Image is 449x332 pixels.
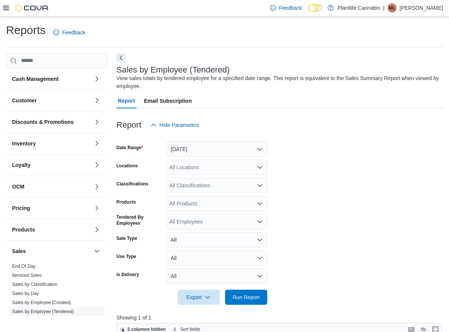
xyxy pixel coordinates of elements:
[257,201,263,207] button: Open list of options
[159,121,199,129] span: Hide Parameters
[50,25,88,40] a: Feedback
[182,290,215,305] span: Export
[337,3,380,12] p: Plantlife Cannabis
[92,161,101,170] button: Loyalty
[388,3,397,12] div: Mercedes Le Breton
[257,182,263,188] button: Open list of options
[116,253,136,259] label: Use Type
[225,290,267,305] button: Run Report
[116,145,143,151] label: Date Range
[12,264,35,269] a: End Of Day
[12,226,35,233] h3: Products
[116,199,136,205] label: Products
[118,93,135,108] span: Report
[383,3,385,12] p: |
[12,226,91,233] button: Products
[62,29,85,36] span: Feedback
[116,53,126,62] button: Next
[92,204,101,213] button: Pricing
[12,273,42,278] a: Itemized Sales
[15,4,49,12] img: Cova
[92,225,101,234] button: Products
[92,182,101,191] button: OCM
[116,181,149,187] label: Classifications
[12,300,71,306] span: Sales by Employee (Created)
[233,293,260,301] span: Run Report
[116,163,138,169] label: Locations
[400,3,443,12] p: [PERSON_NAME]
[389,3,395,12] span: ML
[144,93,192,108] span: Email Subscription
[267,0,305,15] a: Feedback
[166,269,267,284] button: All
[147,117,202,133] button: Hide Parameters
[12,75,59,83] h3: Cash Management
[92,117,101,127] button: Discounts & Promotions
[12,247,91,255] button: Sales
[178,290,220,305] button: Export
[257,164,263,170] button: Open list of options
[116,120,141,130] h3: Report
[12,309,74,315] span: Sales by Employee (Tendered)
[12,291,39,296] a: Sales by Day
[116,272,139,278] label: Is Delivery
[12,183,91,190] button: OCM
[12,183,25,190] h3: OCM
[12,140,36,147] h3: Inventory
[92,139,101,148] button: Inventory
[279,4,302,12] span: Feedback
[12,282,57,287] a: Sales by Classification
[116,314,445,321] p: Showing 1 of 1
[92,247,101,256] button: Sales
[166,250,267,266] button: All
[12,161,31,169] h3: Loyalty
[116,235,137,241] label: Sale Type
[12,290,39,296] span: Sales by Day
[12,97,37,104] h3: Customer
[12,118,91,126] button: Discounts & Promotions
[6,23,46,38] h1: Reports
[92,96,101,105] button: Customer
[12,204,30,212] h3: Pricing
[12,75,91,83] button: Cash Management
[116,214,163,226] label: Tendered By Employees
[257,219,263,225] button: Open list of options
[12,97,91,104] button: Customer
[12,300,71,305] a: Sales by Employee (Created)
[12,140,91,147] button: Inventory
[92,74,101,83] button: Cash Management
[166,232,267,247] button: All
[12,281,57,287] span: Sales by Classification
[308,4,324,12] input: Dark Mode
[116,74,439,90] div: View sales totals by tendered employee for a specified date range. This report is equivalent to t...
[12,161,91,169] button: Loyalty
[166,142,267,157] button: [DATE]
[12,118,74,126] h3: Discounts & Promotions
[12,204,91,212] button: Pricing
[12,309,74,314] a: Sales by Employee (Tendered)
[12,247,26,255] h3: Sales
[116,65,230,74] h3: Sales by Employee (Tendered)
